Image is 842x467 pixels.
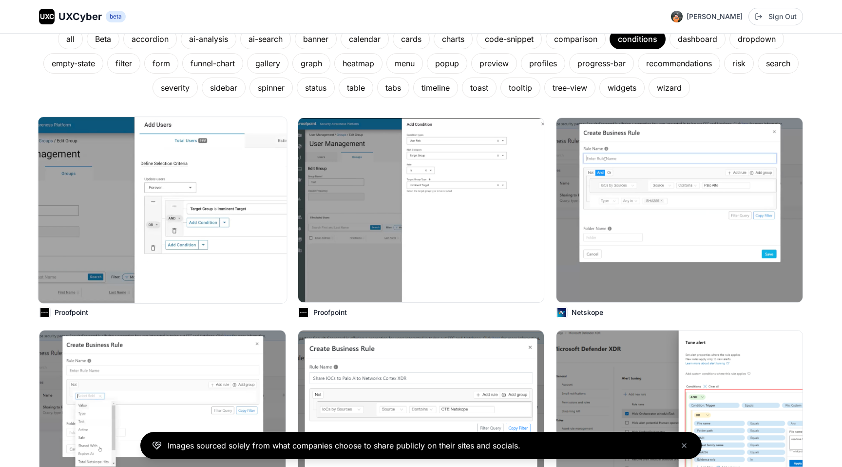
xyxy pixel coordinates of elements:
div: popup [427,53,467,74]
div: toast [462,78,497,98]
div: status [297,78,335,98]
div: profiles [521,53,565,74]
div: ai-analysis [181,29,236,49]
div: spinner [249,78,293,98]
div: menu [386,53,423,74]
img: Proofpoint logo [39,307,50,318]
div: timeline [413,78,458,98]
div: tree-view [544,78,595,98]
div: dashboard [670,29,726,49]
div: cards [393,29,430,49]
span: [PERSON_NAME] [687,12,743,21]
span: beta [106,11,126,22]
div: Beta [87,29,119,49]
div: preview [471,53,517,74]
div: severity [153,78,198,98]
div: accordion [123,29,177,49]
div: banner [295,29,337,49]
div: comparison [546,29,606,49]
button: Close banner [678,440,690,451]
span: UXCyber [58,10,102,23]
p: Netskope [572,308,603,317]
img: Image from Proofpoint [298,118,544,302]
div: form [144,53,178,74]
div: table [339,78,373,98]
div: tabs [377,78,409,98]
div: risk [724,53,754,74]
p: Proofpoint [55,308,88,317]
div: progress-bar [569,53,634,74]
div: conditions [610,29,666,49]
div: ai-search [240,29,291,49]
div: wizard [649,78,690,98]
div: recommendations [638,53,720,74]
div: sidebar [202,78,246,98]
img: Profile [671,11,683,22]
img: Proofpoint logo [298,307,309,318]
div: graph [292,53,330,74]
div: code-snippet [477,29,542,49]
img: Image from Netskope [556,118,803,302]
div: tooltip [500,78,540,98]
div: all [58,29,83,49]
div: dropdown [729,29,784,49]
div: calendar [341,29,389,49]
div: heatmap [334,53,383,74]
button: Sign Out [748,8,803,25]
div: charts [434,29,473,49]
p: Proofpoint [313,308,347,317]
img: Image from Proofpoint [38,117,287,303]
div: search [758,53,799,74]
a: UXCUXCyberbeta [39,9,126,24]
span: UXC [40,12,54,21]
div: funnel-chart [182,53,243,74]
div: empty-state [43,53,103,74]
div: widgets [599,78,645,98]
p: Images sourced solely from what companies choose to share publicly on their sites and socials. [168,440,520,451]
div: filter [107,53,140,74]
div: gallery [247,53,288,74]
img: Netskope logo [556,307,567,318]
